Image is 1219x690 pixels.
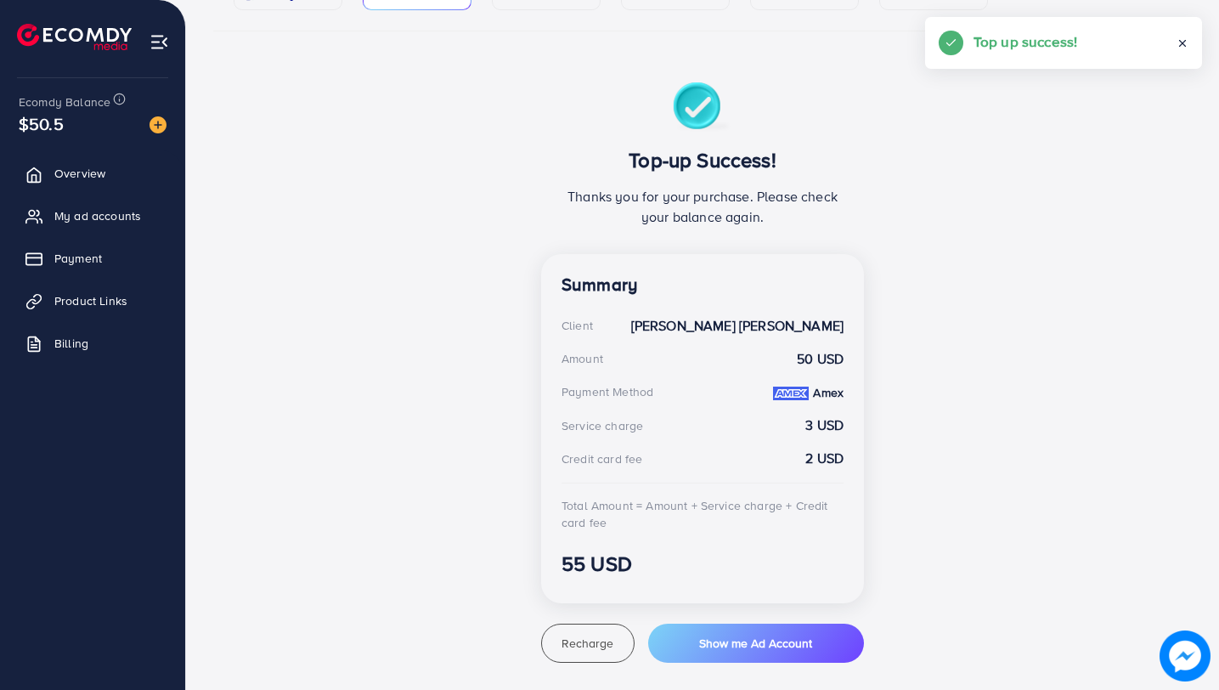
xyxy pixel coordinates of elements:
div: Amount [562,350,603,367]
img: menu [150,32,169,52]
button: Recharge [541,624,635,663]
strong: Amex [813,384,844,401]
h3: 55 USD [562,551,844,576]
div: Credit card fee [562,450,642,467]
img: credit [773,387,809,400]
span: Payment [54,250,102,267]
h4: Summary [562,274,844,296]
span: $50.5 [17,109,65,139]
h5: Top up success! [974,31,1077,53]
span: Billing [54,335,88,352]
div: Payment Method [562,383,653,400]
img: logo [17,24,132,50]
a: Billing [13,326,172,360]
span: My ad accounts [54,207,141,224]
strong: 50 USD [797,349,844,369]
strong: 3 USD [805,416,844,435]
span: Overview [54,165,105,182]
button: Show me Ad Account [648,624,864,663]
p: Thanks you for your purchase. Please check your balance again. [562,186,844,227]
img: success [673,82,733,134]
span: Ecomdy Balance [19,93,110,110]
strong: 2 USD [805,449,844,468]
div: Client [562,317,593,334]
a: My ad accounts [13,199,172,233]
span: Product Links [54,292,127,309]
a: Payment [13,241,172,275]
div: Service charge [562,417,643,434]
a: Overview [13,156,172,190]
div: Total Amount = Amount + Service charge + Credit card fee [562,497,844,532]
h3: Top-up Success! [562,148,844,172]
strong: [PERSON_NAME] [PERSON_NAME] [631,316,844,336]
img: image [150,116,166,133]
img: image [1160,631,1211,682]
span: Recharge [562,635,613,652]
span: Show me Ad Account [699,635,812,652]
a: Product Links [13,284,172,318]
